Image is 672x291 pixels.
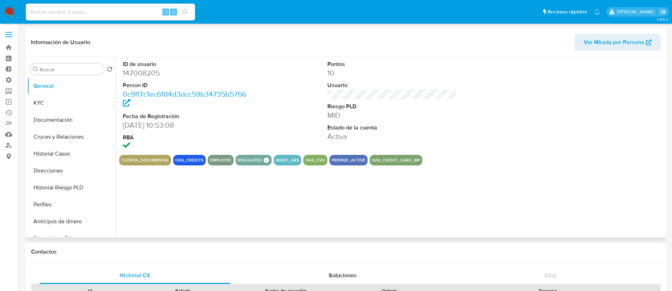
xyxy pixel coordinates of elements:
[123,81,252,89] dt: Person ID
[123,113,252,120] dt: Fecha de Registración
[123,120,252,130] dd: [DATE] 10:53:08
[545,271,557,279] span: Chat
[327,60,457,68] dt: Puntos
[617,8,657,15] p: ezequielignacio.rocha@mercadolibre.com
[659,8,667,16] a: Salir
[27,196,115,213] button: Perfiles
[123,89,246,109] a: 0c9ff7c1ec6184d3dcc59b34735b5766
[27,213,115,230] button: Anticipos de dinero
[27,78,115,95] button: General
[575,34,661,51] button: Ver Mirada por Persona
[40,66,101,73] input: Buscar
[33,66,38,72] button: Buscar
[327,110,457,120] dd: MID
[329,271,357,279] span: Soluciones
[172,8,175,15] span: s
[327,124,457,132] dt: Estado de la cuenta
[276,159,299,162] button: asset_ars
[547,8,587,16] span: Accesos rápidos
[27,111,115,128] button: Documentación
[121,159,169,162] button: cuenta_documental
[26,7,195,17] input: Buscar usuario o caso...
[175,159,204,162] button: has_credits
[178,7,192,17] button: search-icon
[584,34,644,51] span: Ver Mirada por Persona
[305,159,325,162] button: has_cvu
[27,128,115,145] button: Cruces y Relaciones
[327,81,457,89] dt: Usuario
[27,179,115,196] button: Historial Riesgo PLD
[163,8,168,15] span: ⌥
[594,9,600,15] a: Notificaciones
[238,159,262,162] button: regulated
[120,271,150,279] span: Historial CX
[327,132,457,141] dd: Activa
[327,68,457,78] dd: 10
[332,159,365,162] button: prepaid_active
[107,66,113,74] button: Volver al orden por defecto
[123,60,252,68] dt: ID de usuario
[123,68,252,78] dd: 147008205
[123,134,252,141] dt: RBA
[31,39,90,46] h1: Información de Usuario
[327,103,457,110] dt: Riesgo PLD
[27,95,115,111] button: KYC
[27,162,115,179] button: Direcciones
[372,159,420,162] button: has_credit_card_mp
[27,230,115,247] button: Dispositivos Point
[27,145,115,162] button: Historial Casos
[210,159,231,162] button: employee
[31,248,661,255] h1: Contactos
